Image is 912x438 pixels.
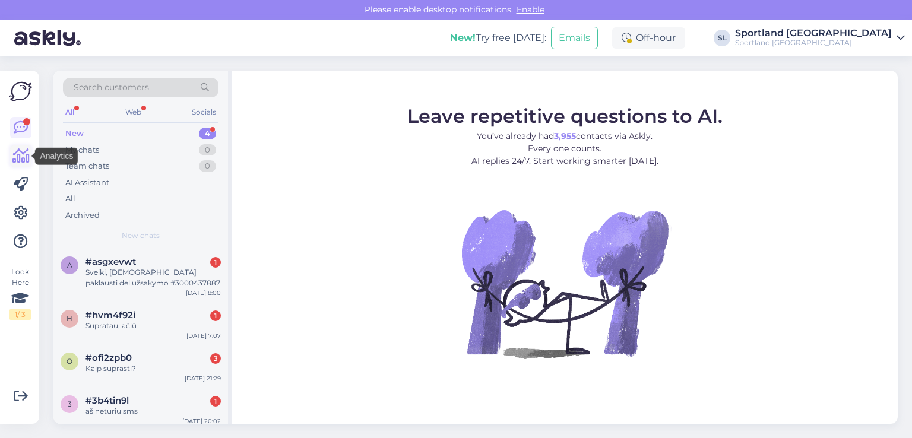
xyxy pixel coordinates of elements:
b: New! [450,32,476,43]
div: My chats [65,144,99,156]
div: Sportland [GEOGRAPHIC_DATA] [735,28,892,38]
div: AI Assistant [65,177,109,189]
div: [DATE] 8:00 [186,288,221,297]
div: Try free [DATE]: [450,31,546,45]
div: 1 [210,257,221,268]
div: [DATE] 7:07 [186,331,221,340]
span: 3 [68,399,72,408]
div: New [65,128,84,139]
div: All [63,104,77,120]
div: 3 [210,353,221,364]
div: 1 [210,310,221,321]
span: Leave repetitive questions to AI. [407,104,723,127]
span: a [67,261,72,269]
div: Off-hour [612,27,685,49]
div: Archived [65,210,100,221]
div: Team chats [65,160,109,172]
div: 4 [199,128,216,139]
span: New chats [122,230,160,241]
span: Search customers [74,81,149,94]
img: Askly Logo [9,80,32,103]
span: Enable [513,4,548,15]
div: Supratau, ačiū [85,320,221,331]
span: h [66,314,72,323]
p: You’ve already had contacts via Askly. Every one counts. AI replies 24/7. Start working smarter [... [407,129,723,167]
div: [DATE] 21:29 [185,374,221,383]
div: 1 [210,396,221,407]
div: 0 [199,144,216,156]
div: 1 / 3 [9,309,31,320]
b: 3,955 [554,130,576,141]
span: #3b4tin9l [85,395,129,406]
span: #asgxevwt [85,256,136,267]
button: Emails [551,27,598,49]
div: [DATE] 20:02 [182,417,221,426]
div: Sportland [GEOGRAPHIC_DATA] [735,38,892,47]
div: Kaip suprasti? [85,363,221,374]
a: Sportland [GEOGRAPHIC_DATA]Sportland [GEOGRAPHIC_DATA] [735,28,905,47]
span: #hvm4f92i [85,310,135,320]
div: 0 [199,160,216,172]
div: All [65,193,75,205]
div: Socials [189,104,218,120]
img: No Chat active [458,176,672,390]
span: o [66,357,72,366]
div: Web [123,104,144,120]
div: Analytics [35,148,78,165]
div: Sveiki, [DEMOGRAPHIC_DATA] paklausti del užsakymo #3000437887 [85,267,221,288]
span: #ofi2zpb0 [85,353,132,363]
div: aš neturiu sms [85,406,221,417]
div: SL [714,30,730,46]
div: Look Here [9,266,31,320]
